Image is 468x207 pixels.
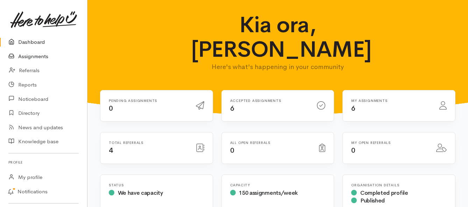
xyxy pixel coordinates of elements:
h1: Kia ora, [PERSON_NAME] [191,13,364,62]
span: 4 [109,146,113,155]
h6: Profile [8,158,79,167]
span: Published [360,197,385,204]
h6: Total referrals [109,141,187,145]
h6: My open referrals [351,141,428,145]
span: 150 assignments/week [239,189,298,196]
h6: Capacity [230,183,326,187]
span: 6 [351,104,355,113]
h6: All open referrals [230,141,311,145]
h6: My assignments [351,99,431,103]
span: 6 [230,104,234,113]
h6: Organisation Details [351,183,447,187]
h6: Pending assignments [109,99,187,103]
span: Completed profile [360,189,408,196]
h6: Accepted assignments [230,99,309,103]
span: We have capacity [118,189,163,196]
h6: Status [109,183,204,187]
span: 0 [230,146,234,155]
span: 0 [351,146,355,155]
p: Here's what's happening in your community [191,62,364,72]
span: 0 [109,104,113,113]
